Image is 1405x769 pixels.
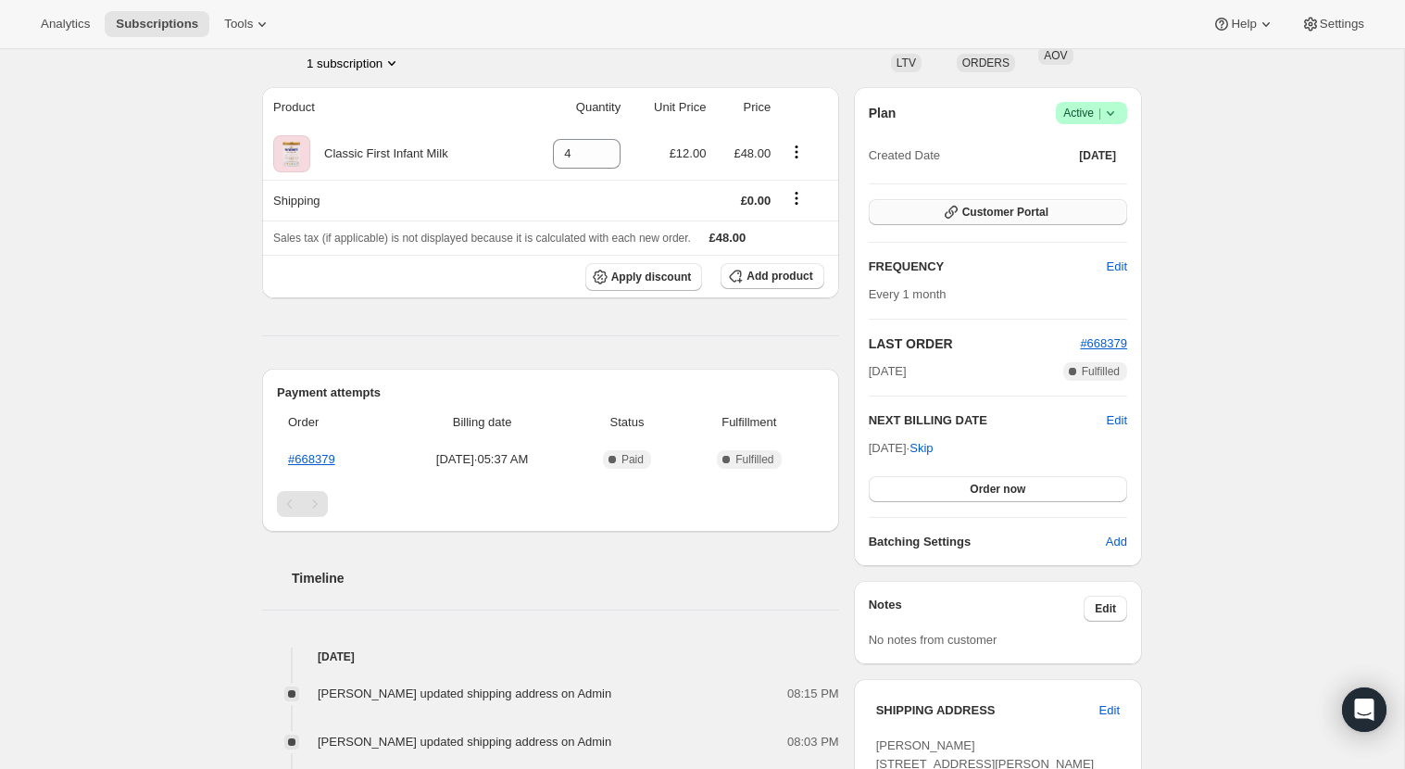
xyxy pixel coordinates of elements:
[277,491,824,517] nav: Pagination
[611,270,692,284] span: Apply discount
[1098,106,1101,120] span: |
[395,413,569,432] span: Billing date
[1079,148,1116,163] span: [DATE]
[1099,701,1120,720] span: Edit
[782,188,811,208] button: Shipping actions
[1084,596,1127,622] button: Edit
[30,11,101,37] button: Analytics
[734,146,771,160] span: £48.00
[1068,143,1127,169] button: [DATE]
[1201,11,1286,37] button: Help
[869,362,907,381] span: [DATE]
[909,439,933,458] span: Skip
[1342,687,1386,732] div: Open Intercom Messenger
[1088,696,1131,725] button: Edit
[869,441,934,455] span: [DATE] ·
[1320,17,1364,32] span: Settings
[273,232,691,245] span: Sales tax (if applicable) is not displayed because it is calculated with each new order.
[224,17,253,32] span: Tools
[869,596,1085,622] h3: Notes
[1106,533,1127,551] span: Add
[721,263,823,289] button: Add product
[869,199,1127,225] button: Customer Portal
[1095,601,1116,616] span: Edit
[1096,252,1138,282] button: Edit
[869,334,1081,353] h2: LAST ORDER
[310,145,448,163] div: Classic First Infant Milk
[105,11,209,37] button: Subscriptions
[897,57,916,69] span: LTV
[787,685,839,703] span: 08:15 PM
[869,258,1107,276] h2: FREQUENCY
[1095,527,1138,557] button: Add
[262,87,521,128] th: Product
[670,146,707,160] span: £12.00
[746,269,812,284] span: Add product
[876,701,1099,720] h3: SHIPPING ADDRESS
[116,17,198,32] span: Subscriptions
[580,413,674,432] span: Status
[711,87,776,128] th: Price
[782,142,811,162] button: Product actions
[1107,411,1127,430] button: Edit
[1080,334,1127,353] button: #668379
[1082,364,1120,379] span: Fulfilled
[1044,49,1067,62] span: AOV
[621,452,644,467] span: Paid
[292,569,839,587] h2: Timeline
[869,633,997,647] span: No notes from customer
[277,402,390,443] th: Order
[273,135,310,172] img: product img
[869,146,940,165] span: Created Date
[735,452,773,467] span: Fulfilled
[962,205,1048,220] span: Customer Portal
[1063,104,1120,122] span: Active
[626,87,711,128] th: Unit Price
[1231,17,1256,32] span: Help
[685,413,813,432] span: Fulfillment
[869,411,1107,430] h2: NEXT BILLING DATE
[869,104,897,122] h2: Plan
[787,733,839,751] span: 08:03 PM
[262,180,521,221] th: Shipping
[709,231,746,245] span: £48.00
[741,194,771,208] span: £0.00
[970,482,1025,497] span: Order now
[1107,258,1127,276] span: Edit
[585,263,703,291] button: Apply discount
[1080,336,1127,350] a: #668379
[318,735,611,749] span: [PERSON_NAME] updated shipping address on Admin
[898,434,944,463] button: Skip
[307,54,401,72] button: Product actions
[869,287,947,301] span: Every 1 month
[277,384,824,402] h2: Payment attempts
[869,533,1106,551] h6: Batching Settings
[288,452,335,466] a: #668379
[521,87,627,128] th: Quantity
[962,57,1010,69] span: ORDERS
[41,17,90,32] span: Analytics
[262,648,839,666] h4: [DATE]
[869,476,1127,502] button: Order now
[395,450,569,469] span: [DATE] · 05:37 AM
[1290,11,1375,37] button: Settings
[213,11,282,37] button: Tools
[318,687,611,700] span: [PERSON_NAME] updated shipping address on Admin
